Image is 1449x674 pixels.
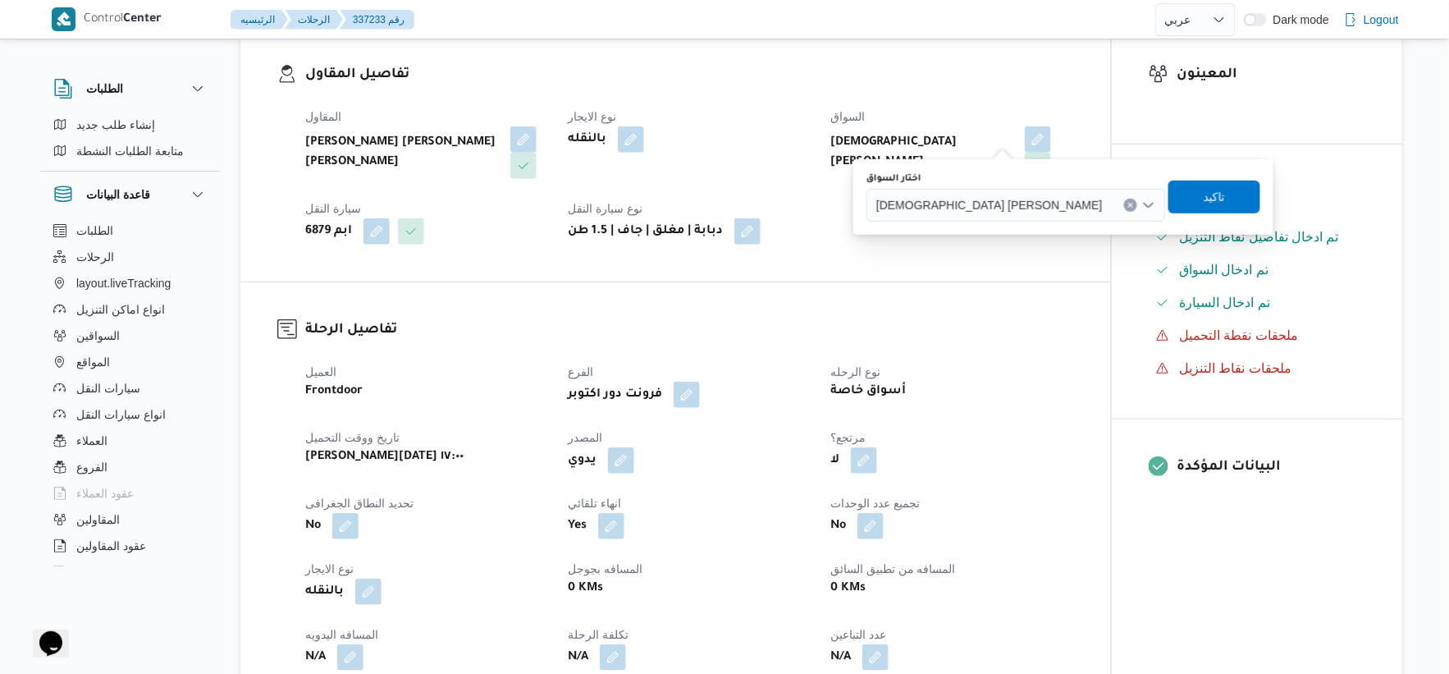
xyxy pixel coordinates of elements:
button: سيارات النقل [47,375,214,401]
b: No [305,516,321,536]
iframe: chat widget [16,608,69,658]
span: اجهزة التليفون [76,562,144,582]
span: تم ادخال تفاصيل نفاط التنزيل [1179,230,1339,244]
span: مرتجع؟ [830,431,866,444]
button: Open list of options [1142,199,1155,212]
span: العميل [305,365,336,378]
h3: تفاصيل الرحلة [305,319,1074,342]
span: انواع اماكن التنزيل [76,300,165,319]
span: نوع سيارة النقل [568,202,642,215]
span: الرحلات [76,247,114,267]
div: الطلبات [40,112,221,171]
b: بالنقله [305,582,344,602]
b: يدوي [568,451,597,470]
button: المواقع [47,349,214,375]
button: عقود المقاولين [47,533,214,559]
button: تم ادخال السيارة [1150,290,1365,316]
button: قاعدة البيانات [53,185,208,204]
b: N/A [830,648,851,667]
b: [DEMOGRAPHIC_DATA] [PERSON_NAME] [830,133,1013,172]
span: تم ادخال السيارة [1179,293,1270,313]
span: نوع الايجار [305,562,354,575]
span: تاكيد [1204,187,1225,207]
button: العملاء [47,428,214,454]
span: ملحقات نقطة التحميل [1179,326,1298,346]
h3: قاعدة البيانات [86,185,150,204]
b: Yes [568,516,587,536]
b: بالنقله [568,130,606,149]
button: الرئيسيه [231,10,288,30]
button: انواع اماكن التنزيل [47,296,214,323]
b: أسواق خاصة [830,382,906,401]
button: تاكيد [1168,181,1260,213]
span: تجميع عدد الوحدات [830,497,920,510]
span: سيارات النقل [76,378,140,398]
span: المسافه اليدويه [305,628,378,641]
h3: تفاصيل المقاول [305,64,1074,86]
button: Clear input [1124,199,1137,212]
span: السواق [830,110,865,123]
span: تم ادخال تفاصيل نفاط التنزيل [1179,227,1339,247]
span: [DEMOGRAPHIC_DATA] [PERSON_NAME] [876,195,1103,213]
h3: المعينون [1177,64,1365,86]
b: دبابة | مغلق | جاف | 1.5 طن [568,222,723,241]
span: إنشاء طلب جديد [76,115,155,135]
b: 0 KMs [830,579,866,598]
button: 337233 رقم [340,10,414,30]
span: المسافه بجوجل [568,562,642,575]
label: اختار السواق [866,172,921,186]
b: 0 KMs [568,579,603,598]
b: N/A [568,648,588,667]
div: قاعدة البيانات [40,218,221,573]
span: تاريخ ووقت التحميل [305,431,400,444]
button: الفروع [47,454,214,480]
button: تم ادخال السواق [1150,257,1365,283]
span: المسافه من تطبيق السائق [830,562,956,575]
span: الفرع [568,365,593,378]
span: متابعة الطلبات النشطة [76,141,184,161]
b: No [830,516,846,536]
span: انهاء تلقائي [568,497,621,510]
span: المواقع [76,352,110,372]
h3: البيانات المؤكدة [1177,456,1365,479]
button: ملحقات نقاط التنزيل [1150,355,1365,382]
span: انواع سيارات النقل [76,405,166,424]
span: المصدر [568,431,602,444]
span: تم ادخال السيارة [1179,296,1270,309]
span: المقاولين [76,510,120,530]
span: عقود العملاء [76,484,134,503]
span: السواقين [76,326,120,346]
span: Logout [1364,10,1399,30]
button: انواع سيارات النقل [47,401,214,428]
button: الرحلات [47,244,214,270]
span: سيارة النقل [305,202,361,215]
span: الطلبات [76,221,113,241]
button: layout.liveTracking [47,270,214,296]
h3: الطلبات [86,79,123,99]
span: نوع الايجار [568,110,616,123]
button: اجهزة التليفون [47,559,214,585]
span: Dark mode [1267,13,1329,26]
span: تكلفة الرحلة [568,628,629,641]
button: عقود العملاء [47,480,214,507]
span: تحديد النطاق الجغرافى [305,497,414,510]
button: الطلبات [47,218,214,244]
button: ملحقات نقطة التحميل [1150,323,1365,349]
b: Center [123,13,162,26]
span: ملحقات نقاط التنزيل [1179,359,1291,378]
b: N/A [305,648,326,667]
span: layout.liveTracking [76,273,171,293]
span: ملحقات نقطة التحميل [1179,328,1298,342]
b: Frontdoor [305,382,363,401]
b: [PERSON_NAME] [PERSON_NAME] [PERSON_NAME] [305,133,499,172]
button: المقاولين [47,507,214,533]
b: لا [830,451,839,470]
button: متابعة الطلبات النشطة [47,138,214,164]
button: الطلبات [53,79,208,99]
button: Logout [1337,3,1406,36]
img: X8yXhbKr1z7QwAAAABJRU5ErkJggg== [52,7,75,31]
span: عقود المقاولين [76,536,146,556]
b: 6879 ابم [305,222,352,241]
span: تم ادخال السواق [1179,263,1268,277]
